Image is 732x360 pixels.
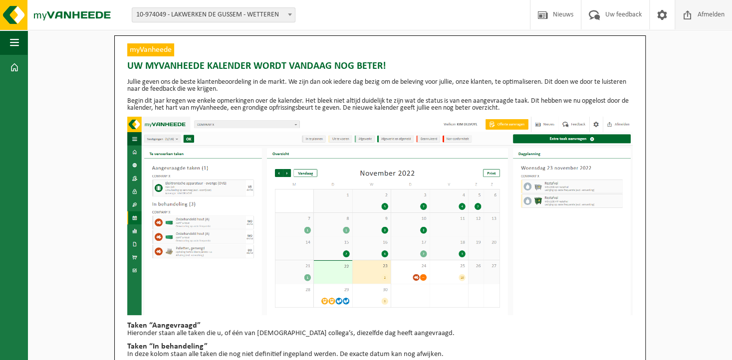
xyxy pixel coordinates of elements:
span: 10-974049 - LAKWERKEN DE GUSSEM - WETTEREN [132,7,295,22]
p: Begin dit jaar kregen we enkele opmerkingen over de kalender. Het bleek niet altijd duidelijk te ... [127,98,633,112]
span: 10-974049 - LAKWERKEN DE GUSSEM - WETTEREN [132,8,295,22]
span: Uw myVanheede kalender wordt vandaag nog beter! [127,59,386,74]
span: In deze kolom staan alle taken die nog niet definitief ingepland werden. De exacte datum kan nog ... [127,351,444,358]
h2: Taken “In behandeling” [127,343,633,351]
h2: Taken “Aangevraagd” [127,322,633,330]
p: Jullie geven ons de beste klantenbeoordeling in de markt. We zijn dan ook iedere dag bezig om de ... [127,79,633,93]
span: myVanheede [127,43,174,56]
span: Hieronder staan alle taken die u, of één van [DEMOGRAPHIC_DATA] collega’s, diezelfde dag heeft aa... [127,330,455,337]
